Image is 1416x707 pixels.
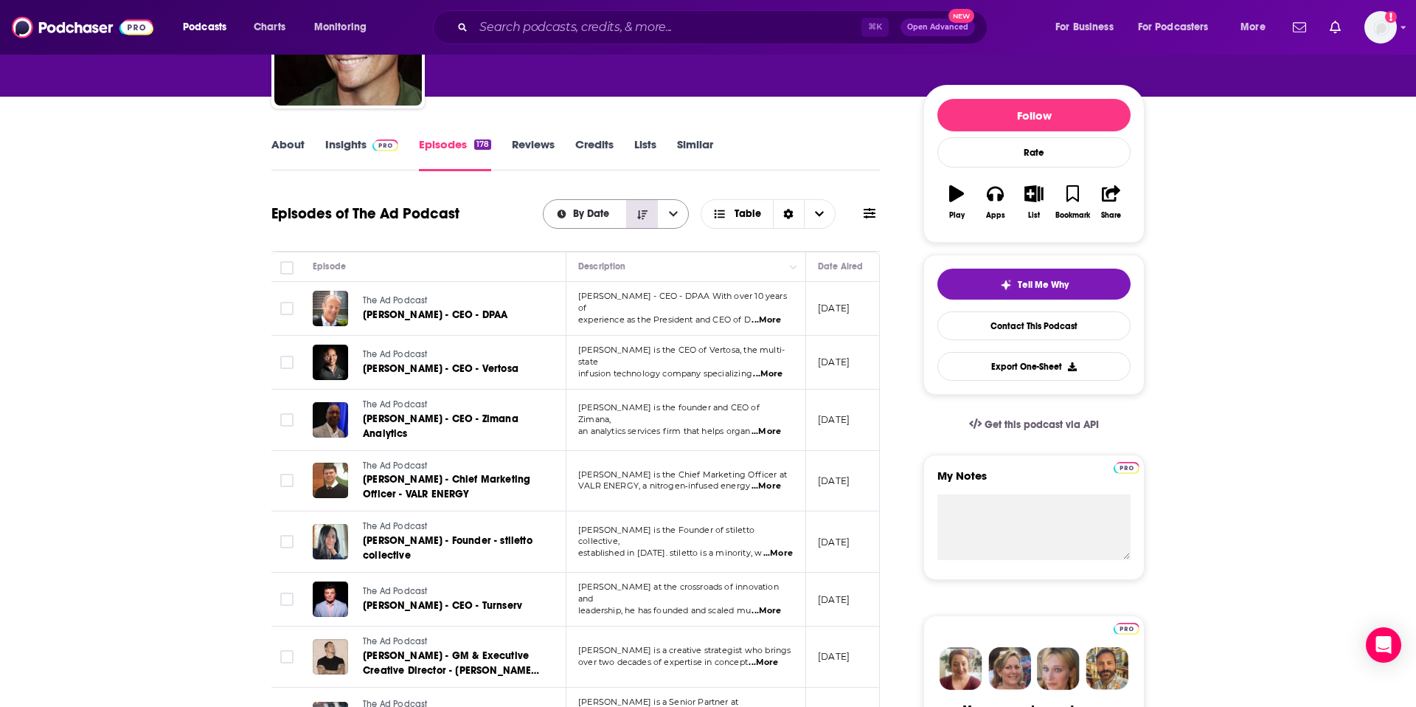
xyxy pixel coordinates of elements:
[752,426,781,438] span: ...More
[573,209,614,219] span: By Date
[1114,460,1139,474] a: Pro website
[304,15,386,39] button: open menu
[937,311,1131,340] a: Contact This Podcast
[363,412,540,441] a: [PERSON_NAME] - CEO - Zimana Analytics
[818,302,850,314] p: [DATE]
[1045,15,1132,39] button: open menu
[578,582,779,604] span: [PERSON_NAME] at the crossroads of innovation and
[363,295,427,306] span: The Ad Podcast
[363,362,538,376] a: [PERSON_NAME] - CEO - Vertosa
[363,636,427,646] span: The Ad Podcast
[1086,647,1128,690] img: Jon Profile
[363,586,427,596] span: The Ad Podcast
[818,356,850,368] p: [DATE]
[818,536,850,548] p: [DATE]
[578,314,751,325] span: experience as the President and CEO of D
[363,461,427,471] span: The Ad Podcast
[1366,627,1401,663] div: Open Intercom Messenger
[183,17,226,38] span: Podcasts
[957,407,1111,443] a: Get this podcast via API
[937,269,1131,300] button: tell me why sparkleTell Me Why
[363,520,540,534] a: The Ad Podcast
[280,356,294,369] span: Toggle select row
[363,599,538,613] a: [PERSON_NAME] - CEO - Turnserv
[363,399,540,412] a: The Ad Podcast
[474,139,491,150] div: 178
[818,650,850,663] p: [DATE]
[1015,176,1053,229] button: List
[1128,15,1230,39] button: open menu
[818,475,850,487] p: [DATE]
[578,548,762,558] span: established in [DATE]. stiletto is a minority, w
[818,258,863,275] div: Date Aired
[1055,211,1090,220] div: Bookmark
[254,17,285,38] span: Charts
[325,137,398,171] a: InsightsPodchaser Pro
[578,645,791,655] span: [PERSON_NAME] is a creative strategist who brings
[1364,11,1397,44] span: Logged in as mgalandak
[280,413,294,427] span: Toggle select row
[280,535,294,548] span: Toggle select row
[1000,279,1012,291] img: tell me why sparkle
[634,137,656,171] a: Lists
[363,362,518,375] span: [PERSON_NAME] - CEO - Vertosa
[657,200,688,228] button: open menu
[1028,211,1040,220] div: List
[363,599,522,612] span: [PERSON_NAME] - CEO - Turnserv
[280,474,294,487] span: Toggle select row
[1324,15,1347,40] a: Show notifications dropdown
[543,199,690,229] h2: Choose List sort
[1230,15,1284,39] button: open menu
[763,548,793,559] span: ...More
[1037,647,1080,690] img: Jules Profile
[578,426,750,436] span: an analytics services firm that helps organ
[900,18,975,36] button: Open AdvancedNew
[937,137,1131,168] div: Rate
[578,480,750,491] span: VALR ENERGY, a nitrogen‑infused energy
[363,649,540,678] a: [PERSON_NAME] - GM & Executive Creative Director - [PERSON_NAME] von [PERSON_NAME] NERD [GEOGRAPH...
[818,593,850,606] p: [DATE]
[1240,17,1266,38] span: More
[986,211,1005,220] div: Apps
[1114,462,1139,474] img: Podchaser Pro
[363,473,530,500] span: [PERSON_NAME] - Chief Marketing Officer - VALR ENERGY
[940,647,982,690] img: Sydney Profile
[363,348,538,362] a: The Ad Podcast
[701,199,836,229] button: Choose View
[752,314,781,326] span: ...More
[735,209,761,219] span: Table
[578,402,760,424] span: [PERSON_NAME] is the founder and CEO of Zimana,
[752,480,781,492] span: ...More
[752,605,781,617] span: ...More
[363,413,518,440] span: [PERSON_NAME] - CEO - Zimana Analytics
[363,521,427,531] span: The Ad Podcast
[173,15,246,39] button: open menu
[1385,11,1397,23] svg: Add a profile image
[271,204,459,223] h1: Episodes of The Ad Podcast
[363,534,532,562] span: [PERSON_NAME] - Founder - stiletto collective
[271,137,305,171] a: About
[578,291,787,313] span: [PERSON_NAME] - CEO - DPAA With over 10 years of
[818,413,850,426] p: [DATE]
[988,647,1031,690] img: Barbara Profile
[626,200,657,228] button: Sort Direction
[1114,623,1139,635] img: Podchaser Pro
[578,345,785,367] span: [PERSON_NAME] is the CEO of Vertosa, the multi-state
[937,469,1131,494] label: My Notes
[1092,176,1131,229] button: Share
[578,469,787,480] span: [PERSON_NAME] is the Chief Marketing Officer at
[948,9,975,23] span: New
[12,13,153,41] a: Podchaser - Follow, Share and Rate Podcasts
[363,472,540,502] a: [PERSON_NAME] - Chief Marketing Officer - VALR ENERGY
[363,294,538,308] a: The Ad Podcast
[313,258,346,275] div: Episode
[512,137,555,171] a: Reviews
[1364,11,1397,44] img: User Profile
[363,585,538,599] a: The Ad Podcast
[578,525,754,547] span: [PERSON_NAME] is the Founder of stiletto collective,
[976,176,1014,229] button: Apps
[785,258,802,276] button: Column Actions
[363,534,540,563] a: [PERSON_NAME] - Founder - stiletto collective
[949,211,965,220] div: Play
